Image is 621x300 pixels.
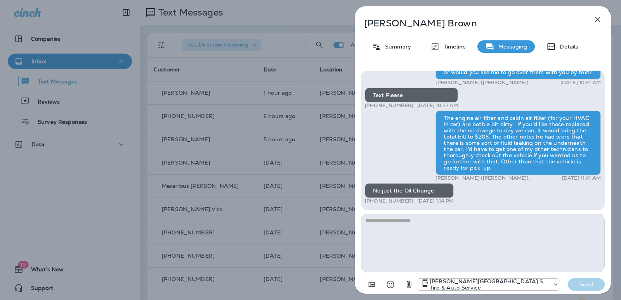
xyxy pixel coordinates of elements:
p: Summary [381,43,411,50]
p: Timeline [440,43,466,50]
p: [PERSON_NAME][GEOGRAPHIC_DATA] S Tire & Auto Service [430,278,549,291]
div: +1 (410) 969-0701 [417,278,560,291]
p: [DATE] 10:27 AM [417,102,458,109]
button: Select an emoji [383,277,398,292]
div: No just the Oil Change [365,183,454,198]
p: [PERSON_NAME] ([PERSON_NAME]) [PERSON_NAME] [435,80,534,86]
p: [DATE] 1:14 PM [417,198,454,204]
p: [PERSON_NAME] Brown [364,18,576,29]
p: [PHONE_NUMBER] [365,102,413,109]
div: The engine air filter and cabin air filter (for your HVAC in car) are both a bit dirty. If you'd ... [435,111,601,175]
div: Text Please [365,88,458,102]
p: Details [556,43,578,50]
p: [PERSON_NAME] ([PERSON_NAME]) [PERSON_NAME] [435,175,534,181]
p: [DATE] 10:21 AM [560,80,601,86]
button: Add in a premade template [364,277,380,292]
p: [PHONE_NUMBER] [365,198,413,204]
p: Messaging [494,43,527,50]
p: [DATE] 11:41 AM [562,175,601,181]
